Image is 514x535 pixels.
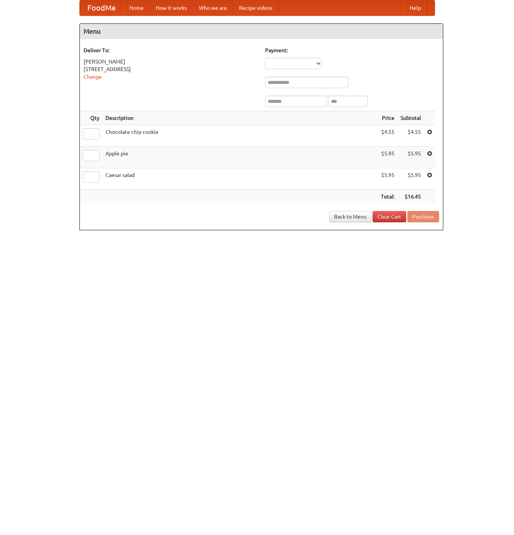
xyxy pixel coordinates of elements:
[398,125,424,147] td: $4.55
[84,58,258,65] div: [PERSON_NAME]
[378,147,398,168] td: $5.95
[378,111,398,125] th: Price
[84,47,258,54] h5: Deliver To:
[84,74,102,80] a: Change
[265,47,439,54] h5: Payment:
[404,0,427,16] a: Help
[378,168,398,190] td: $5.95
[80,0,123,16] a: FoodMe
[233,0,278,16] a: Recipe videos
[193,0,233,16] a: Who we are
[378,190,398,204] th: Total:
[378,125,398,147] td: $4.55
[80,24,443,39] h4: Menu
[84,65,258,73] div: [STREET_ADDRESS]
[102,147,378,168] td: Apple pie
[398,147,424,168] td: $5.95
[398,111,424,125] th: Subtotal
[102,111,378,125] th: Description
[150,0,193,16] a: How it works
[80,111,102,125] th: Qty
[123,0,150,16] a: Home
[102,168,378,190] td: Caesar salad
[329,211,371,222] a: Back to Menu
[398,168,424,190] td: $5.95
[102,125,378,147] td: Chocolate chip cookie
[398,190,424,204] th: $16.45
[407,211,439,222] button: Purchase
[373,211,406,222] a: Clear Cart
